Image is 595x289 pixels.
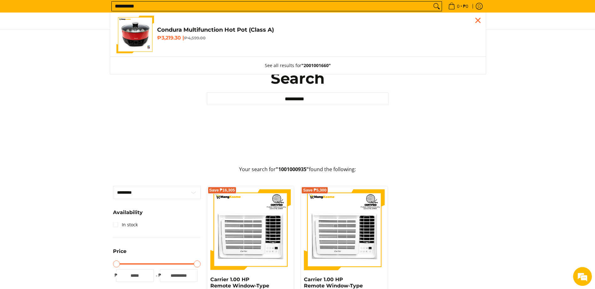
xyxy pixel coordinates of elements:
[116,16,480,53] a: Condura Multifunction Hot Pot (Class A) Condura Multifunction Hot Pot (Class A) ₱3,219.30 |₱4,599.00
[209,188,235,192] span: Save ₱16,305
[157,272,163,278] span: ₱
[113,249,126,259] summary: Open
[462,4,469,8] span: ₱0
[157,26,480,34] h4: Condura Multifunction Hot Pot (Class A)
[113,249,126,254] span: Price
[113,272,119,278] span: ₱
[210,189,291,270] img: Carrier 1.00 HP Remote Window-Type Compact Inverter Air Conditioner (Class B)
[113,210,143,215] span: Availability
[259,57,337,74] button: See all results for"2001001660"
[113,220,138,230] a: In stock
[473,16,483,25] div: Close pop up
[116,16,154,53] img: Condura Multifunction Hot Pot (Class A)
[36,79,86,142] span: We're online!
[3,171,119,193] textarea: Type your message and hit 'Enter'
[207,69,388,88] h1: Search
[446,3,470,10] span: •
[304,189,385,270] img: Carrier 1.00 HP Remote Window-Type Compact Inverter Air Conditioner (Premium)
[113,166,482,180] p: Your search for found the following:
[432,2,442,11] button: Search
[303,188,326,192] span: Save ₱5,300
[157,35,480,41] h6: ₱3,219.30 |
[33,35,105,43] div: Chat with us now
[103,3,118,18] div: Minimize live chat window
[276,166,309,173] strong: "1001000935"
[184,35,206,40] del: ₱4,599.00
[456,4,460,8] span: 0
[113,210,143,220] summary: Open
[301,62,331,68] strong: "2001001660"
